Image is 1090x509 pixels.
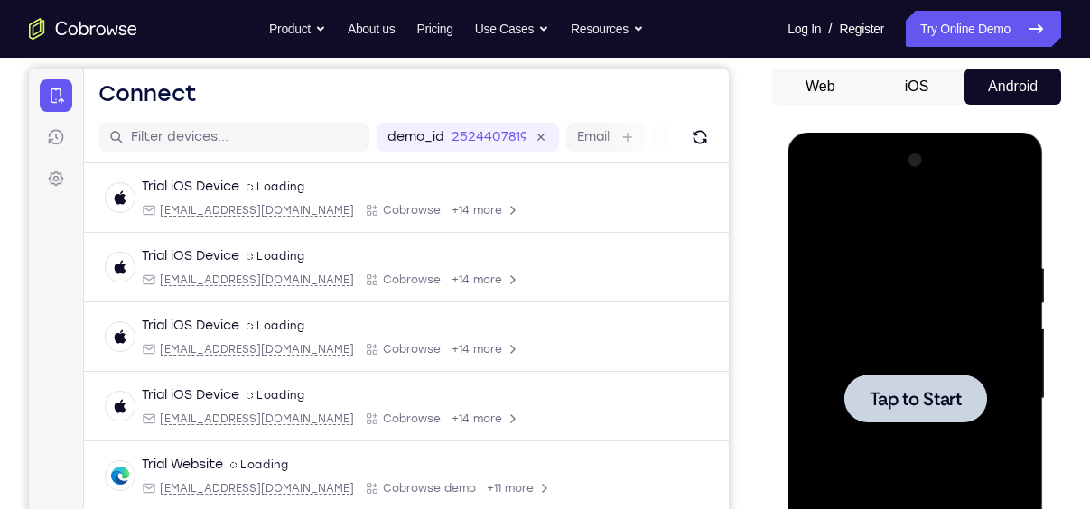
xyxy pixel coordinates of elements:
[354,412,447,427] span: Cobrowse demo
[201,389,260,403] div: Loading
[29,18,137,40] a: Go to the home page
[354,343,412,357] span: Cobrowse
[571,11,644,47] button: Resources
[869,69,965,105] button: iOS
[218,250,276,264] div: Loading
[131,204,325,218] span: ios@example.com
[354,273,412,288] span: Cobrowse
[81,257,173,275] span: Tap to Start
[113,412,325,427] div: Email
[113,109,210,127] div: Trial iOS Device
[113,318,210,336] div: Trial iOS Device
[131,273,325,288] span: ios@example.com
[423,273,473,288] span: +14 more
[964,69,1061,105] button: Android
[423,343,473,357] span: +14 more
[336,343,412,357] div: App
[458,412,505,427] span: +11 more
[269,11,326,47] button: Product
[336,273,412,288] div: App
[787,11,821,47] a: Log In
[131,412,325,427] span: web@example.com
[828,18,832,40] span: /
[336,134,412,149] div: App
[131,343,325,357] span: ios@example.com
[218,180,276,195] div: Loading
[840,11,884,47] a: Register
[55,303,700,373] div: Open device details
[354,204,412,218] span: Cobrowse
[348,11,395,47] a: About us
[55,164,700,234] div: Open device details
[113,204,325,218] div: Email
[113,387,194,405] div: Trial Website
[113,248,210,266] div: Trial iOS Device
[55,95,700,164] div: Open device details
[772,69,869,105] button: Web
[113,179,210,197] div: Trial iOS Device
[336,412,447,427] div: App
[131,134,325,149] span: ios@example.com
[423,134,473,149] span: +14 more
[336,204,412,218] div: App
[113,273,325,288] div: Email
[55,373,700,442] div: Open device details
[56,242,199,290] button: Tap to Start
[475,11,549,47] button: Use Cases
[416,11,452,47] a: Pricing
[113,134,325,149] div: Email
[218,111,276,125] div: Loading
[113,343,325,357] div: Email
[906,11,1061,47] a: Try Online Demo
[423,204,473,218] span: +14 more
[218,319,276,334] div: Loading
[354,134,412,149] span: Cobrowse
[55,234,700,303] div: Open device details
